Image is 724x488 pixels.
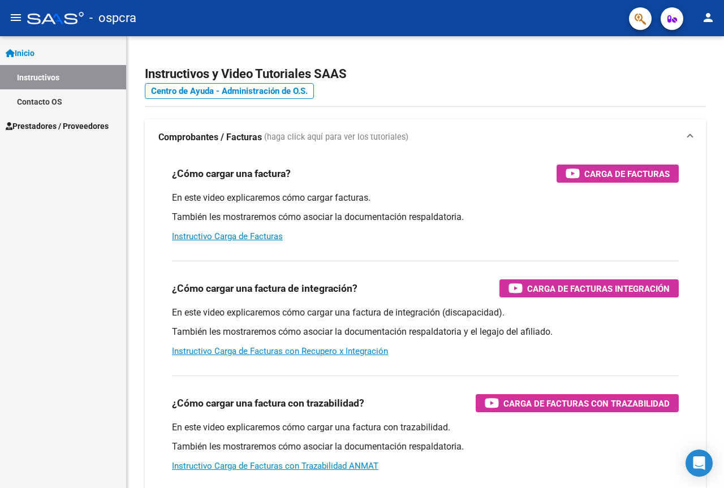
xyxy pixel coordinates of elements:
[158,131,262,144] strong: Comprobantes / Facturas
[145,63,706,85] h2: Instructivos y Video Tutoriales SAAS
[172,441,679,453] p: También les mostraremos cómo asociar la documentación respaldatoria.
[6,120,109,132] span: Prestadores / Proveedores
[89,6,136,31] span: - ospcra
[701,11,715,24] mat-icon: person
[172,346,388,356] a: Instructivo Carga de Facturas con Recupero x Integración
[172,326,679,338] p: También les mostraremos cómo asociar la documentación respaldatoria y el legajo del afiliado.
[6,47,35,59] span: Inicio
[172,192,679,204] p: En este video explicaremos cómo cargar facturas.
[557,165,679,183] button: Carga de Facturas
[476,394,679,412] button: Carga de Facturas con Trazabilidad
[172,461,378,471] a: Instructivo Carga de Facturas con Trazabilidad ANMAT
[172,211,679,223] p: También les mostraremos cómo asociar la documentación respaldatoria.
[145,119,706,156] mat-expansion-panel-header: Comprobantes / Facturas (haga click aquí para ver los tutoriales)
[172,306,679,319] p: En este video explicaremos cómo cargar una factura de integración (discapacidad).
[686,450,713,477] div: Open Intercom Messenger
[499,279,679,297] button: Carga de Facturas Integración
[145,83,314,99] a: Centro de Ayuda - Administración de O.S.
[9,11,23,24] mat-icon: menu
[172,421,679,434] p: En este video explicaremos cómo cargar una factura con trazabilidad.
[172,166,291,182] h3: ¿Cómo cargar una factura?
[172,231,283,241] a: Instructivo Carga de Facturas
[264,131,408,144] span: (haga click aquí para ver los tutoriales)
[527,282,670,296] span: Carga de Facturas Integración
[503,396,670,411] span: Carga de Facturas con Trazabilidad
[172,395,364,411] h3: ¿Cómo cargar una factura con trazabilidad?
[172,280,357,296] h3: ¿Cómo cargar una factura de integración?
[584,167,670,181] span: Carga de Facturas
